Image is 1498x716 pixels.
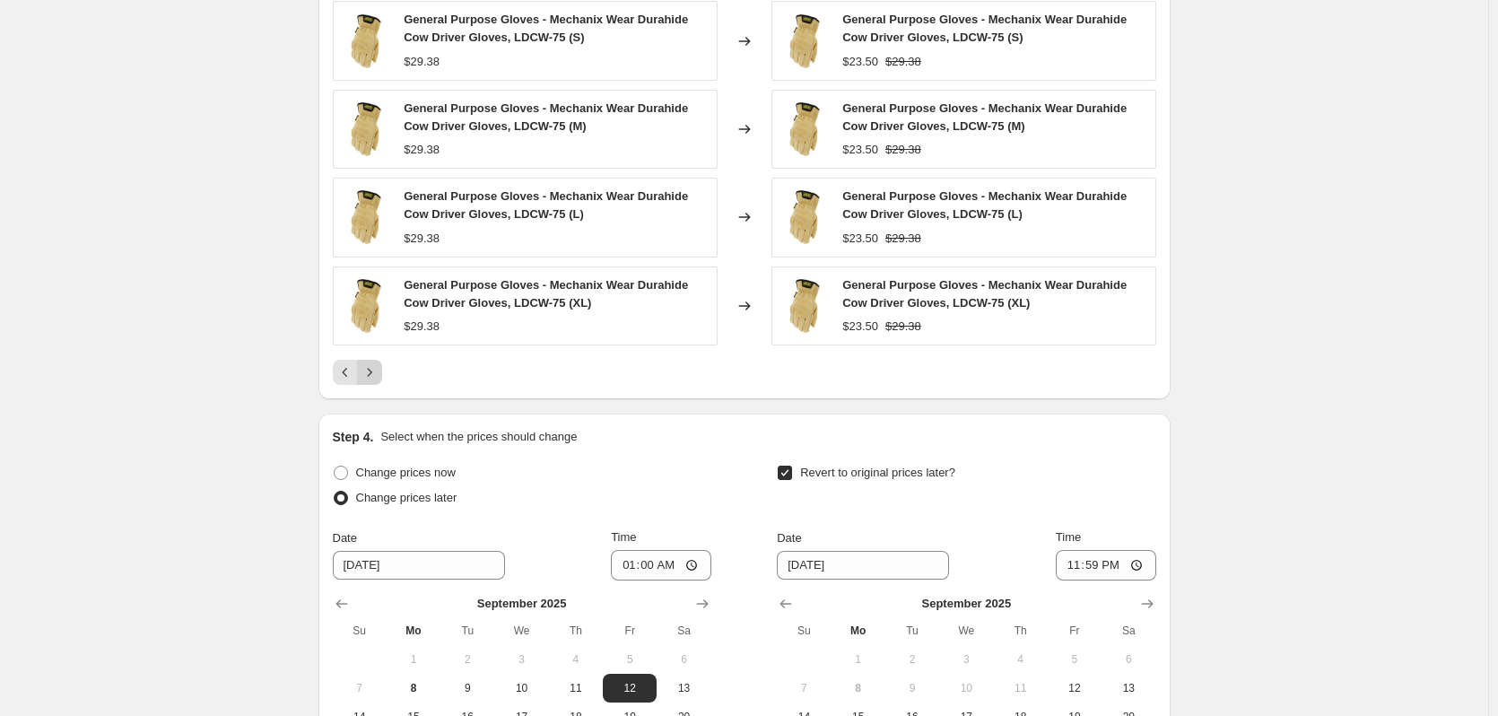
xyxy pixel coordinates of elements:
button: Previous [333,360,358,385]
button: Show previous month, August 2025 [773,591,798,616]
img: AnyConv.com__LDCW-75_f97c2bed-19bc-4d45-a4bf-102b47dbcc54_80x.jpg [343,279,390,333]
div: $29.38 [404,318,440,336]
span: Sa [664,624,703,638]
div: $23.50 [842,318,878,336]
button: Monday September 1 2025 [832,645,885,674]
div: $23.50 [842,53,878,71]
span: Tu [893,624,932,638]
span: Change prices later [356,491,457,504]
span: 1 [394,652,433,667]
button: Show next month, October 2025 [690,591,715,616]
img: AnyConv.com__LDCW-75_f97c2bed-19bc-4d45-a4bf-102b47dbcc54_80x.jpg [343,14,390,68]
button: Saturday September 6 2025 [657,645,710,674]
th: Sunday [333,616,387,645]
span: General Purpose Gloves - Mechanix Wear Durahide Cow Driver Gloves, LDCW-75 (L) [404,189,688,221]
p: Select when the prices should change [380,428,577,446]
button: Saturday September 13 2025 [657,674,710,703]
th: Tuesday [440,616,494,645]
span: General Purpose Gloves - Mechanix Wear Durahide Cow Driver Gloves, LDCW-75 (M) [842,101,1127,133]
button: Wednesday September 3 2025 [939,645,993,674]
input: 12:00 [1056,550,1156,581]
div: $23.50 [842,141,878,159]
div: $29.38 [404,53,440,71]
span: 11 [1000,681,1040,695]
th: Friday [1048,616,1102,645]
span: Tu [448,624,487,638]
span: 9 [893,681,932,695]
th: Saturday [657,616,710,645]
span: Change prices now [356,466,456,479]
span: Revert to original prices later? [800,466,955,479]
button: Sunday September 7 2025 [777,674,831,703]
span: Time [611,530,636,544]
div: $23.50 [842,230,878,248]
button: Next [357,360,382,385]
span: 4 [556,652,596,667]
button: Monday September 1 2025 [387,645,440,674]
th: Thursday [993,616,1047,645]
span: Mo [394,624,433,638]
span: Su [340,624,379,638]
button: Sunday September 7 2025 [333,674,387,703]
span: 6 [1109,652,1148,667]
span: Sa [1109,624,1148,638]
strike: $29.38 [885,230,921,248]
strike: $29.38 [885,141,921,159]
span: General Purpose Gloves - Mechanix Wear Durahide Cow Driver Gloves, LDCW-75 (XL) [842,278,1127,310]
button: Saturday September 6 2025 [1102,645,1155,674]
span: General Purpose Gloves - Mechanix Wear Durahide Cow Driver Gloves, LDCW-75 (L) [842,189,1127,221]
span: 7 [340,681,379,695]
span: General Purpose Gloves - Mechanix Wear Durahide Cow Driver Gloves, LDCW-75 (M) [404,101,688,133]
span: Date [777,531,801,545]
button: Show previous month, August 2025 [329,591,354,616]
th: Wednesday [494,616,548,645]
span: 11 [556,681,596,695]
th: Friday [603,616,657,645]
span: 5 [1055,652,1094,667]
button: Tuesday September 2 2025 [440,645,494,674]
span: Fr [610,624,649,638]
button: Wednesday September 10 2025 [494,674,548,703]
th: Saturday [1102,616,1155,645]
strike: $29.38 [885,318,921,336]
th: Tuesday [885,616,939,645]
h2: Step 4. [333,428,374,446]
button: Thursday September 11 2025 [993,674,1047,703]
button: Wednesday September 3 2025 [494,645,548,674]
button: Today Monday September 8 2025 [832,674,885,703]
span: 10 [501,681,541,695]
th: Thursday [549,616,603,645]
span: Fr [1055,624,1094,638]
img: AnyConv.com__LDCW-75_f97c2bed-19bc-4d45-a4bf-102b47dbcc54_80x.jpg [343,102,390,156]
button: Saturday September 13 2025 [1102,674,1155,703]
img: AnyConv.com__LDCW-75_f97c2bed-19bc-4d45-a4bf-102b47dbcc54_80x.jpg [781,102,829,156]
span: Time [1056,530,1081,544]
span: 8 [394,681,433,695]
div: $29.38 [404,141,440,159]
button: Thursday September 11 2025 [549,674,603,703]
span: We [946,624,986,638]
button: Tuesday September 9 2025 [885,674,939,703]
nav: Pagination [333,360,382,385]
th: Wednesday [939,616,993,645]
button: Thursday September 4 2025 [549,645,603,674]
span: Th [1000,624,1040,638]
button: Tuesday September 2 2025 [885,645,939,674]
span: 6 [664,652,703,667]
span: Mo [839,624,878,638]
span: Su [784,624,823,638]
span: 5 [610,652,649,667]
span: 2 [893,652,932,667]
button: Thursday September 4 2025 [993,645,1047,674]
button: Friday September 12 2025 [603,674,657,703]
th: Sunday [777,616,831,645]
button: Friday September 5 2025 [603,645,657,674]
span: 2 [448,652,487,667]
span: 1 [839,652,878,667]
img: AnyConv.com__LDCW-75_f97c2bed-19bc-4d45-a4bf-102b47dbcc54_80x.jpg [781,14,829,68]
span: 4 [1000,652,1040,667]
th: Monday [832,616,885,645]
span: 3 [501,652,541,667]
span: Date [333,531,357,545]
span: 8 [839,681,878,695]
